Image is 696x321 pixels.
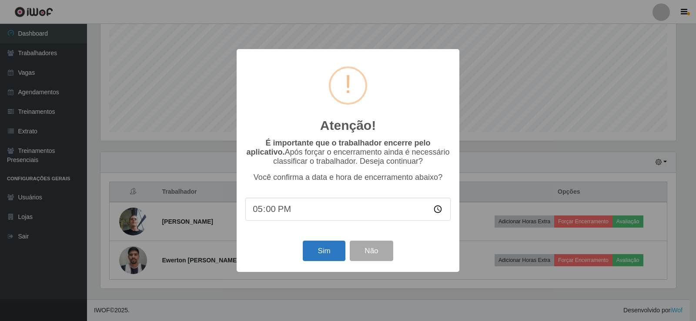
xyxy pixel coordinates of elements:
b: É importante que o trabalhador encerre pelo aplicativo. [246,139,430,156]
button: Não [350,241,393,261]
p: Você confirma a data e hora de encerramento abaixo? [245,173,451,182]
button: Sim [303,241,345,261]
h2: Atenção! [320,118,376,133]
p: Após forçar o encerramento ainda é necessário classificar o trabalhador. Deseja continuar? [245,139,451,166]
